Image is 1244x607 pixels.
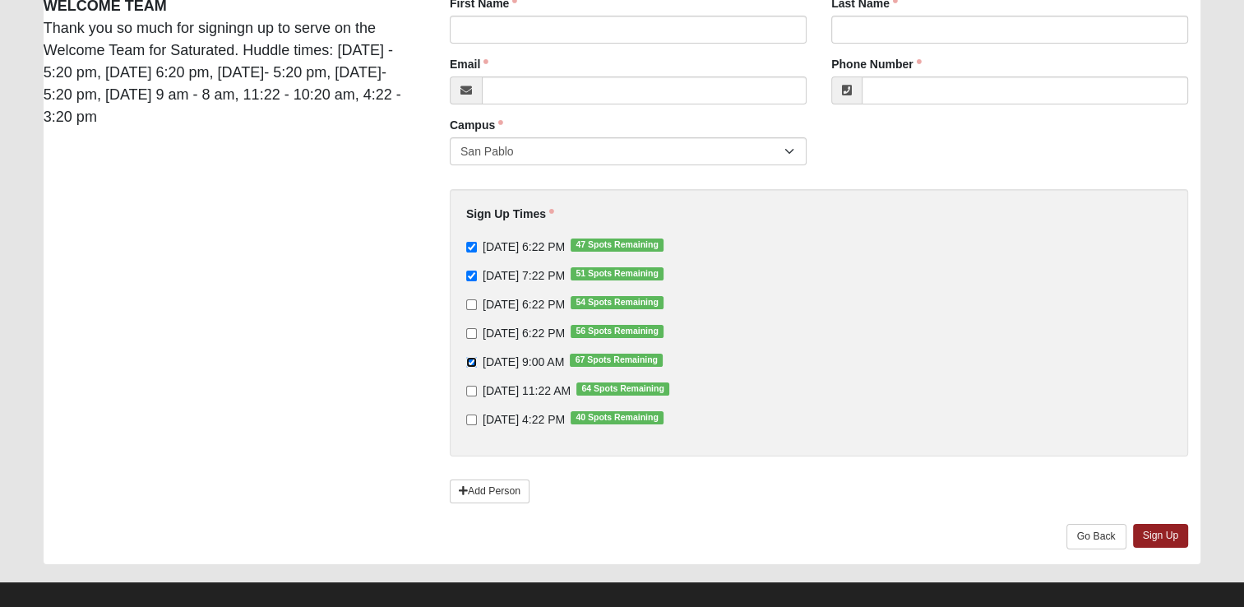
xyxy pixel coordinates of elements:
[466,271,477,281] input: [DATE] 7:22 PM51 Spots Remaining
[1066,524,1126,549] a: Go Back
[466,415,477,425] input: [DATE] 4:22 PM40 Spots Remaining
[571,239,664,252] span: 47 Spots Remaining
[483,240,565,253] span: [DATE] 6:22 PM
[571,296,664,309] span: 54 Spots Remaining
[571,325,664,338] span: 56 Spots Remaining
[466,328,477,339] input: [DATE] 6:22 PM56 Spots Remaining
[450,56,488,72] label: Email
[483,298,565,311] span: [DATE] 6:22 PM
[1133,524,1189,548] a: Sign Up
[450,480,530,503] a: Add Person
[466,386,477,396] input: [DATE] 11:22 AM64 Spots Remaining
[571,267,664,280] span: 51 Spots Remaining
[571,411,664,424] span: 40 Spots Remaining
[576,382,669,396] span: 64 Spots Remaining
[466,206,554,222] label: Sign Up Times
[483,384,571,397] span: [DATE] 11:22 AM
[483,355,564,368] span: [DATE] 9:00 AM
[450,117,503,133] label: Campus
[466,357,477,368] input: [DATE] 9:00 AM67 Spots Remaining
[466,299,477,310] input: [DATE] 6:22 PM54 Spots Remaining
[483,269,565,282] span: [DATE] 7:22 PM
[483,413,565,426] span: [DATE] 4:22 PM
[466,242,477,253] input: [DATE] 6:22 PM47 Spots Remaining
[570,354,663,367] span: 67 Spots Remaining
[831,56,922,72] label: Phone Number
[483,327,565,340] span: [DATE] 6:22 PM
